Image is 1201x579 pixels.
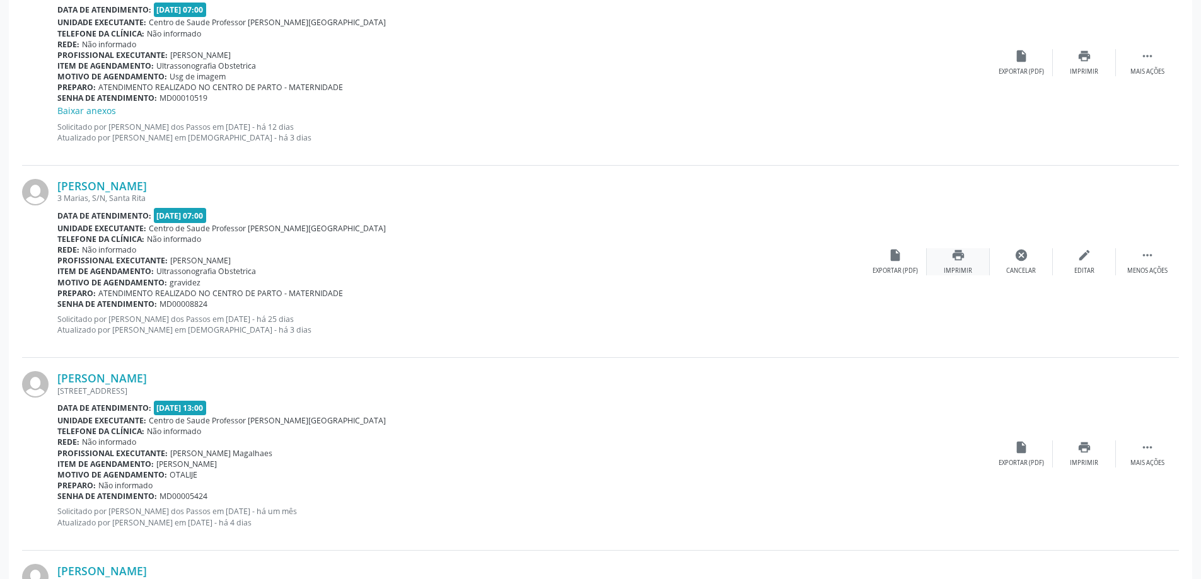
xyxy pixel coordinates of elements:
span: MD00008824 [160,299,207,309]
img: img [22,371,49,398]
i: insert_drive_file [1014,440,1028,454]
div: Exportar (PDF) [999,459,1044,467]
span: Usg de imagem [170,71,226,82]
span: gravidez [170,277,200,288]
b: Preparo: [57,480,96,491]
b: Motivo de agendamento: [57,277,167,288]
i: insert_drive_file [1014,49,1028,63]
span: OTALIJE [170,469,197,480]
b: Preparo: [57,82,96,93]
span: Não informado [147,426,201,437]
b: Item de agendamento: [57,459,154,469]
b: Motivo de agendamento: [57,469,167,480]
b: Unidade executante: [57,223,146,234]
b: Telefone da clínica: [57,28,144,39]
b: Unidade executante: [57,17,146,28]
span: [PERSON_NAME] [170,255,231,266]
span: Ultrassonografia Obstetrica [156,266,256,277]
i:  [1140,440,1154,454]
img: img [22,179,49,205]
span: [DATE] 13:00 [154,401,207,415]
p: Solicitado por [PERSON_NAME] dos Passos em [DATE] - há 25 dias Atualizado por [PERSON_NAME] em [D... [57,314,864,335]
b: Motivo de agendamento: [57,71,167,82]
div: Imprimir [944,267,972,275]
b: Rede: [57,244,79,255]
b: Telefone da clínica: [57,234,144,244]
a: Baixar anexos [57,105,116,117]
span: ATENDIMENTO REALIZADO NO CENTRO DE PARTO - MATERNIDADE [98,82,343,93]
span: Não informado [82,244,136,255]
div: [STREET_ADDRESS] [57,386,990,396]
a: [PERSON_NAME] [57,564,147,578]
b: Item de agendamento: [57,266,154,277]
span: [PERSON_NAME] [170,50,231,60]
b: Profissional executante: [57,448,168,459]
span: Não informado [147,28,201,39]
span: [DATE] 07:00 [154,208,207,222]
i:  [1140,248,1154,262]
b: Profissional executante: [57,50,168,60]
span: [DATE] 07:00 [154,3,207,17]
span: [PERSON_NAME] [156,459,217,469]
b: Rede: [57,39,79,50]
i: edit [1077,248,1091,262]
b: Senha de atendimento: [57,93,157,103]
i:  [1140,49,1154,63]
span: Centro de Saude Professor [PERSON_NAME][GEOGRAPHIC_DATA] [149,223,386,234]
b: Profissional executante: [57,255,168,266]
div: Menos ações [1127,267,1168,275]
b: Unidade executante: [57,415,146,426]
span: Não informado [82,39,136,50]
div: Editar [1074,267,1094,275]
span: ATENDIMENTO REALIZADO NO CENTRO DE PARTO - MATERNIDADE [98,288,343,299]
b: Data de atendimento: [57,403,151,413]
i: insert_drive_file [888,248,902,262]
a: [PERSON_NAME] [57,179,147,193]
div: Cancelar [1006,267,1036,275]
i: print [1077,440,1091,454]
div: Exportar (PDF) [873,267,918,275]
span: Centro de Saude Professor [PERSON_NAME][GEOGRAPHIC_DATA] [149,17,386,28]
a: [PERSON_NAME] [57,371,147,385]
i: print [1077,49,1091,63]
span: Não informado [98,480,153,491]
span: MD00005424 [160,491,207,502]
b: Data de atendimento: [57,4,151,15]
b: Senha de atendimento: [57,299,157,309]
div: Imprimir [1070,67,1098,76]
span: [PERSON_NAME] Magalhaes [170,448,272,459]
b: Item de agendamento: [57,60,154,71]
span: Não informado [147,234,201,244]
span: Não informado [82,437,136,447]
div: Imprimir [1070,459,1098,467]
div: 3 Marias, S/N, Santa Rita [57,193,864,204]
div: Mais ações [1130,459,1164,467]
b: Preparo: [57,288,96,299]
div: Mais ações [1130,67,1164,76]
p: Solicitado por [PERSON_NAME] dos Passos em [DATE] - há um mês Atualizado por [PERSON_NAME] em [DA... [57,506,990,527]
i: cancel [1014,248,1028,262]
span: Ultrassonografia Obstetrica [156,60,256,71]
b: Data de atendimento: [57,210,151,221]
p: Solicitado por [PERSON_NAME] dos Passos em [DATE] - há 12 dias Atualizado por [PERSON_NAME] em [D... [57,122,990,143]
span: Centro de Saude Professor [PERSON_NAME][GEOGRAPHIC_DATA] [149,415,386,426]
div: Exportar (PDF) [999,67,1044,76]
i: print [951,248,965,262]
span: MD00010519 [160,93,207,103]
b: Senha de atendimento: [57,491,157,502]
b: Telefone da clínica: [57,426,144,437]
b: Rede: [57,437,79,447]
